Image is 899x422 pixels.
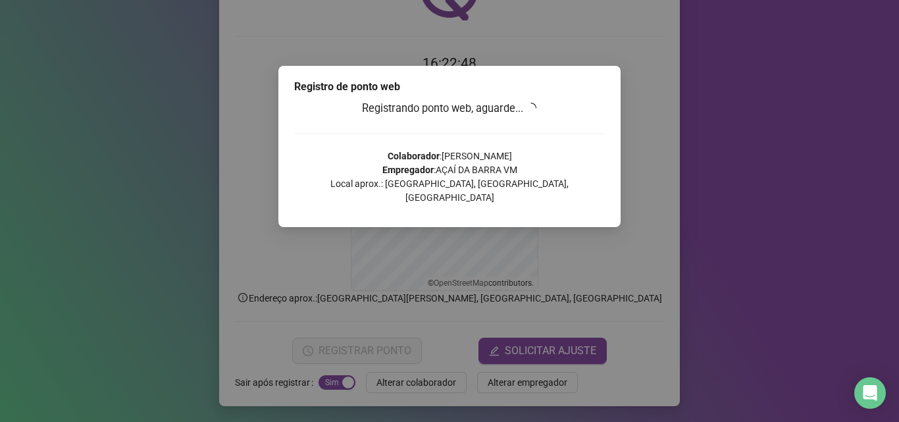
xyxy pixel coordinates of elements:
[388,151,440,161] strong: Colaborador
[294,79,605,95] div: Registro de ponto web
[294,100,605,117] h3: Registrando ponto web, aguarde...
[382,165,434,175] strong: Empregador
[526,103,536,113] span: loading
[294,149,605,205] p: : [PERSON_NAME] : AÇAÍ DA BARRA VM Local aprox.: [GEOGRAPHIC_DATA], [GEOGRAPHIC_DATA], [GEOGRAPHI...
[854,377,886,409] div: Open Intercom Messenger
